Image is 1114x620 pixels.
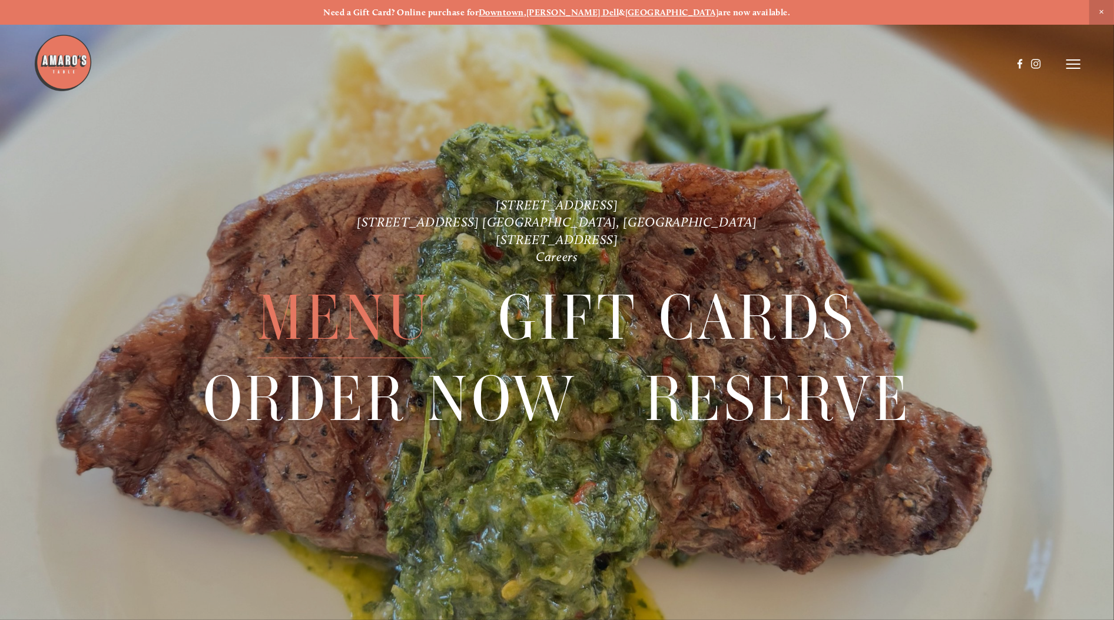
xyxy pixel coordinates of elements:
[496,197,618,213] a: [STREET_ADDRESS]
[479,7,524,18] a: Downtown
[619,7,625,18] strong: &
[323,7,479,18] strong: Need a Gift Card? Online purchase for
[203,359,578,439] a: Order Now
[536,249,578,265] a: Careers
[257,278,431,358] a: Menu
[34,34,92,92] img: Amaro's Table
[625,7,719,18] a: [GEOGRAPHIC_DATA]
[645,359,911,439] span: Reserve
[357,214,757,230] a: [STREET_ADDRESS] [GEOGRAPHIC_DATA], [GEOGRAPHIC_DATA]
[645,359,911,439] a: Reserve
[203,359,578,439] span: Order Now
[524,7,526,18] strong: ,
[496,232,618,248] a: [STREET_ADDRESS]
[526,7,619,18] a: [PERSON_NAME] Dell
[498,278,856,358] a: Gift Cards
[718,7,790,18] strong: are now available.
